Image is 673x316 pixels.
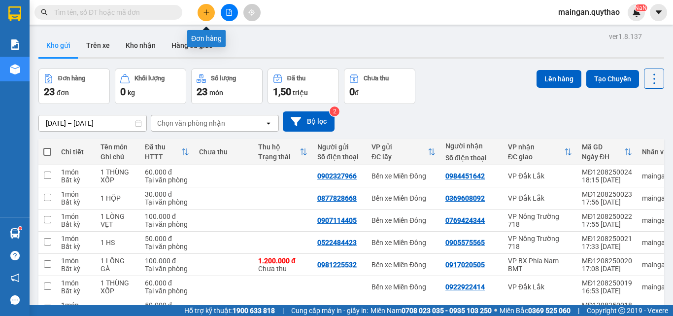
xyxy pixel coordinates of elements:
[10,228,20,239] img: warehouse-icon
[445,142,498,150] div: Người nhận
[145,243,189,250] div: Tại văn phòng
[243,4,261,21] button: aim
[145,287,189,295] div: Tại văn phòng
[654,8,663,17] span: caret-down
[582,198,632,206] div: 17:56 [DATE]
[317,143,362,151] div: Người gửi
[445,305,485,313] div: 0971977719
[258,257,307,265] div: 1.200.000 đ
[582,168,632,176] div: MĐ1208250024
[145,279,189,287] div: 60.000 đ
[157,118,225,128] div: Chọn văn phòng nhận
[38,34,78,57] button: Kho gửi
[582,243,632,250] div: 17:33 [DATE]
[632,8,641,17] img: icon-new-feature
[577,139,637,165] th: Toggle SortBy
[371,194,436,202] div: Bến xe Miền Đông
[330,106,339,116] sup: 2
[582,287,632,295] div: 16:53 [DATE]
[61,279,91,287] div: 1 món
[445,172,485,180] div: 0984451642
[508,194,572,202] div: VP Đắk Lắk
[508,212,572,228] div: VP Nông Trường 718
[317,194,357,202] div: 0877828668
[582,301,632,309] div: MĐ1208250018
[582,265,632,273] div: 17:08 [DATE]
[101,305,135,313] div: 1 THÙNG
[145,220,189,228] div: Tại văn phòng
[187,30,226,47] div: Đơn hàng
[508,235,572,250] div: VP Nông Trường 718
[8,6,21,21] img: logo-vxr
[371,172,436,180] div: Bến xe Miền Đông
[61,287,91,295] div: Bất kỳ
[344,69,415,104] button: Chưa thu0đ
[508,153,564,161] div: ĐC giao
[586,70,639,88] button: Tạo Chuyến
[508,305,572,313] div: 719
[145,176,189,184] div: Tại văn phòng
[118,34,164,57] button: Kho nhận
[233,307,275,315] strong: 1900 633 818
[61,148,91,156] div: Chi tiết
[61,257,91,265] div: 1 món
[145,212,189,220] div: 100.000 đ
[78,34,118,57] button: Trên xe
[293,89,308,97] span: triệu
[61,190,91,198] div: 1 món
[145,143,181,151] div: Đã thu
[291,305,368,316] span: Cung cấp máy in - giấy in:
[10,64,20,74] img: warehouse-icon
[371,153,428,161] div: ĐC lấy
[508,257,572,273] div: VP BX Phía Nam BMT
[61,235,91,243] div: 1 món
[145,168,189,176] div: 60.000 đ
[503,139,577,165] th: Toggle SortBy
[61,301,91,309] div: 1 món
[582,257,632,265] div: MĐ1208250020
[197,86,207,98] span: 23
[445,283,485,291] div: 0922922414
[582,143,624,151] div: Mã GD
[128,89,135,97] span: kg
[198,4,215,21] button: plus
[145,265,189,273] div: Tại văn phòng
[550,6,628,18] span: maingan.quythao
[508,143,564,151] div: VP nhận
[253,139,312,165] th: Toggle SortBy
[211,75,236,82] div: Số lượng
[508,283,572,291] div: VP Đắk Lắk
[101,153,135,161] div: Ghi chú
[145,235,189,243] div: 50.000 đ
[115,69,186,104] button: Khối lượng0kg
[199,148,248,156] div: Chưa thu
[445,216,485,224] div: 0769424344
[445,239,485,246] div: 0905575565
[101,168,135,184] div: 1 THÙNG XỐP
[371,261,436,269] div: Bến xe Miền Đông
[371,283,436,291] div: Bến xe Miền Đông
[209,89,223,97] span: món
[57,89,69,97] span: đơn
[221,4,238,21] button: file-add
[145,153,181,161] div: HTTT
[265,119,272,127] svg: open
[61,212,91,220] div: 1 món
[349,86,355,98] span: 0
[145,198,189,206] div: Tại văn phòng
[283,111,335,132] button: Bộ lọc
[371,305,436,313] div: Bến xe Miền Đông
[145,257,189,265] div: 100.000 đ
[650,4,667,21] button: caret-down
[500,305,571,316] span: Miền Bắc
[120,86,126,98] span: 0
[10,251,20,260] span: question-circle
[248,9,255,16] span: aim
[258,143,300,151] div: Thu hộ
[537,70,581,88] button: Lên hàng
[609,31,642,42] div: ver 1.8.137
[38,69,110,104] button: Đơn hàng23đơn
[101,279,135,295] div: 1 THÙNG XỐP
[44,86,55,98] span: 23
[226,9,233,16] span: file-add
